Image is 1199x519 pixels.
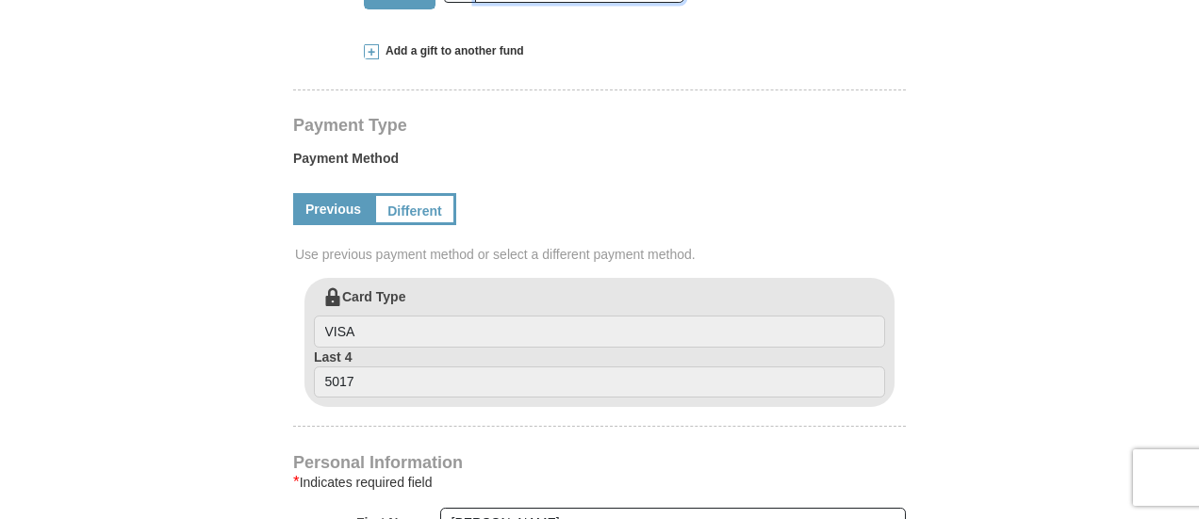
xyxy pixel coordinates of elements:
[293,149,906,177] label: Payment Method
[314,287,885,348] label: Card Type
[293,455,906,470] h4: Personal Information
[293,118,906,133] h4: Payment Type
[293,471,906,494] div: Indicates required field
[373,193,456,225] a: Different
[293,193,373,225] a: Previous
[295,245,908,264] span: Use previous payment method or select a different payment method.
[314,316,885,348] input: Card Type
[314,366,885,398] input: Last 4
[314,348,885,398] label: Last 4
[379,43,524,59] span: Add a gift to another fund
